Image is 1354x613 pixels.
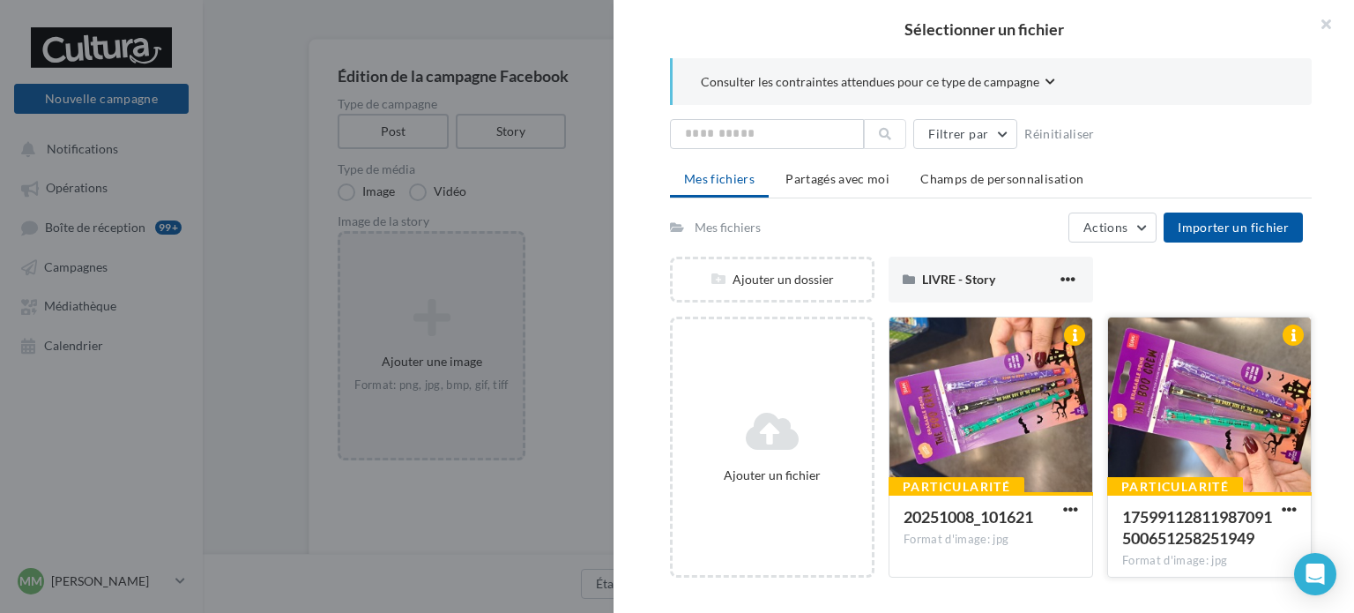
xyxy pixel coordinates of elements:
[1294,553,1336,595] div: Open Intercom Messenger
[1164,213,1303,243] button: Importer un fichier
[920,171,1083,186] span: Champs de personnalisation
[1122,553,1297,569] div: Format d'image: jpg
[1107,477,1243,497] div: Particularité
[889,477,1024,497] div: Particularité
[684,171,755,186] span: Mes fichiers
[701,73,1039,91] span: Consulter les contraintes attendues pour ce type de campagne
[913,119,1017,149] button: Filtrer par
[785,171,889,186] span: Partagés avec moi
[701,72,1055,94] button: Consulter les contraintes attendues pour ce type de campagne
[1122,507,1272,548] span: 17599112811987091500651258251949
[922,272,995,287] span: LIVRE - Story
[673,271,872,288] div: Ajouter un dossier
[642,21,1326,37] h2: Sélectionner un fichier
[1178,220,1289,235] span: Importer un fichier
[904,507,1033,527] span: 20251008_101621
[695,219,761,236] div: Mes fichiers
[1068,213,1157,243] button: Actions
[1083,220,1127,235] span: Actions
[680,467,865,484] div: Ajouter un fichier
[1017,123,1102,145] button: Réinitialiser
[904,532,1078,548] div: Format d'image: jpg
